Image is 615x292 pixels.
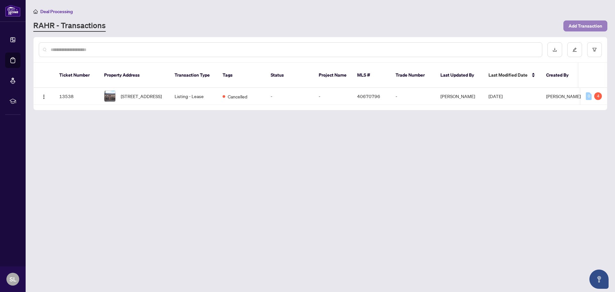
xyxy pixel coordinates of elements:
span: [STREET_ADDRESS] [121,93,162,100]
button: download [547,42,562,57]
span: download [553,47,557,52]
span: [DATE] [488,93,503,99]
th: Trade Number [390,63,435,88]
td: 13538 [54,88,99,105]
a: RAHR - Transactions [33,20,106,32]
span: filter [592,47,597,52]
td: [PERSON_NAME] [435,88,483,105]
button: Open asap [589,270,609,289]
th: Project Name [314,63,352,88]
th: Last Updated By [435,63,483,88]
th: Status [266,63,314,88]
td: - [266,88,314,105]
th: Transaction Type [169,63,217,88]
img: thumbnail-img [104,91,115,102]
span: Last Modified Date [488,71,528,79]
button: edit [567,42,582,57]
th: Ticket Number [54,63,99,88]
span: Add Transaction [569,21,602,31]
th: Tags [217,63,266,88]
span: SL [10,275,16,284]
button: filter [587,42,602,57]
span: 40670796 [357,93,380,99]
th: Last Modified Date [483,63,541,88]
td: Listing - Lease [169,88,217,105]
div: 0 [586,92,592,100]
img: logo [5,5,20,17]
td: - [314,88,352,105]
th: MLS # [352,63,390,88]
span: [PERSON_NAME] [546,93,581,99]
div: 4 [594,92,602,100]
span: Cancelled [228,93,247,100]
td: - [390,88,435,105]
button: Add Transaction [563,21,607,31]
button: Logo [39,91,49,101]
span: Deal Processing [40,9,73,14]
img: Logo [41,94,46,99]
th: Property Address [99,63,169,88]
span: home [33,9,38,14]
span: edit [572,47,577,52]
th: Created By [541,63,579,88]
